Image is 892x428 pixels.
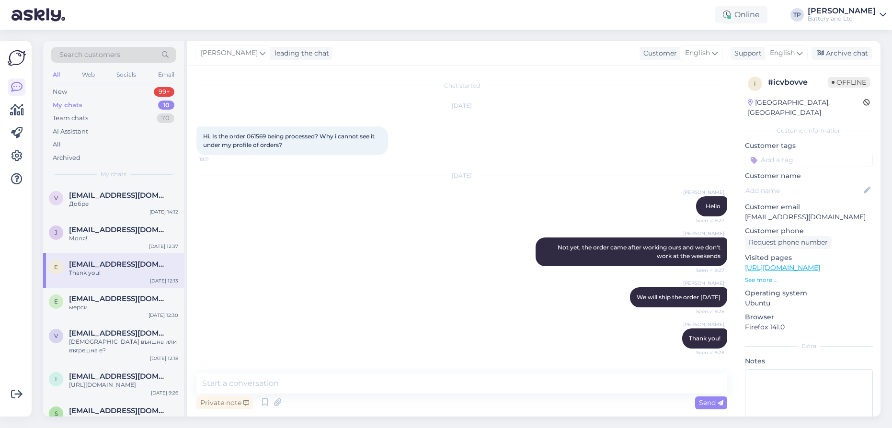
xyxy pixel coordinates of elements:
div: 10 [158,101,174,110]
span: Send [699,398,723,407]
div: [DATE] 14:12 [149,208,178,215]
div: Archive chat [812,47,872,60]
span: English [685,48,710,58]
div: Team chats [53,113,88,123]
p: Visited pages [745,253,873,263]
div: Request phone number [745,236,832,249]
div: Support [731,48,762,58]
div: Socials [114,68,138,81]
a: [URL][DOMAIN_NAME] [745,263,820,272]
span: eduardharsing@yahoo.com [69,260,169,269]
span: j [55,229,57,236]
span: Search customers [59,50,120,60]
p: Customer name [745,171,873,181]
span: vwvalko@abv.bg [69,191,169,200]
span: sevan.mustafov@abv.bg [69,406,169,415]
a: [PERSON_NAME]Batteryland Ltd [808,7,886,23]
div: Chat started [196,81,727,90]
div: Добре [69,200,178,208]
div: Batteryland Ltd [808,15,876,23]
div: TP [790,8,804,22]
p: Notes [745,356,873,366]
div: [DATE] 12:37 [149,243,178,250]
div: AI Assistant [53,127,88,136]
input: Add name [745,185,862,196]
div: мерси [69,303,178,312]
div: Email [156,68,176,81]
img: Askly Logo [8,49,26,67]
span: 19:11 [199,156,235,163]
span: My chats [101,170,126,179]
span: isaacmanda043@gmail.com [69,372,169,381]
div: [DATE] [196,101,727,110]
div: Online [715,6,767,23]
span: [PERSON_NAME] [201,48,258,58]
div: All [53,140,61,149]
span: [PERSON_NAME] [683,280,724,287]
span: s [55,410,58,417]
p: Operating system [745,288,873,298]
div: [DATE] 12:18 [150,355,178,362]
span: Not yet, the order came after working ours and we don't work at the weekends [558,244,722,259]
span: Seen ✓ 9:27 [688,267,724,274]
div: My chats [53,101,82,110]
div: New [53,87,67,97]
p: Browser [745,312,873,322]
span: jeduah@gmail.com [69,225,169,234]
span: We will ship the order [DATE] [637,293,720,301]
div: Private note [196,396,253,409]
div: [DATE] 12:30 [149,312,178,319]
div: [DEMOGRAPHIC_DATA] външна или вътрешна е? [69,338,178,355]
div: Customer information [745,126,873,135]
span: Seen ✓ 9:28 [688,308,724,315]
div: Customer [640,48,677,58]
div: [DATE] [196,171,727,180]
p: [EMAIL_ADDRESS][DOMAIN_NAME] [745,212,873,222]
span: Thank you! [689,335,720,342]
div: Archived [53,153,80,163]
span: [PERSON_NAME] [683,321,724,328]
span: i [55,375,57,383]
span: i [754,80,756,87]
p: See more ... [745,276,873,284]
div: Thank you! [69,269,178,277]
div: 99+ [154,87,174,97]
span: vwvalko@abv.bg [69,329,169,338]
span: e [54,263,58,270]
span: Seen ✓ 9:28 [688,349,724,356]
p: Customer phone [745,226,873,236]
div: Моля! [69,234,178,243]
div: # icvbovve [768,77,828,88]
input: Add a tag [745,153,873,167]
div: [DATE] 12:13 [150,277,178,284]
span: v [54,194,58,202]
span: [PERSON_NAME] [683,189,724,196]
div: [PERSON_NAME] [808,7,876,15]
span: Hi, Is the order 061569 being processed? Why i cannot see it under my profile of orders? [203,133,376,148]
div: [GEOGRAPHIC_DATA], [GEOGRAPHIC_DATA] [748,98,863,118]
div: 70 [157,113,174,123]
div: leading the chat [271,48,329,58]
p: Firefox 141.0 [745,322,873,332]
p: Ubuntu [745,298,873,308]
span: Offline [828,77,870,88]
div: [DATE] 9:26 [151,389,178,396]
span: [PERSON_NAME] [683,230,724,237]
span: Hello [706,203,720,210]
div: All [51,68,62,81]
span: v [54,332,58,339]
span: Seen ✓ 9:27 [688,217,724,224]
span: elektra_co@abv.bg [69,294,169,303]
p: Customer tags [745,141,873,151]
span: English [770,48,795,58]
span: e [54,298,58,305]
div: Extra [745,342,873,350]
div: Web [80,68,97,81]
div: [URL][DOMAIN_NAME] [69,381,178,389]
p: Customer email [745,202,873,212]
